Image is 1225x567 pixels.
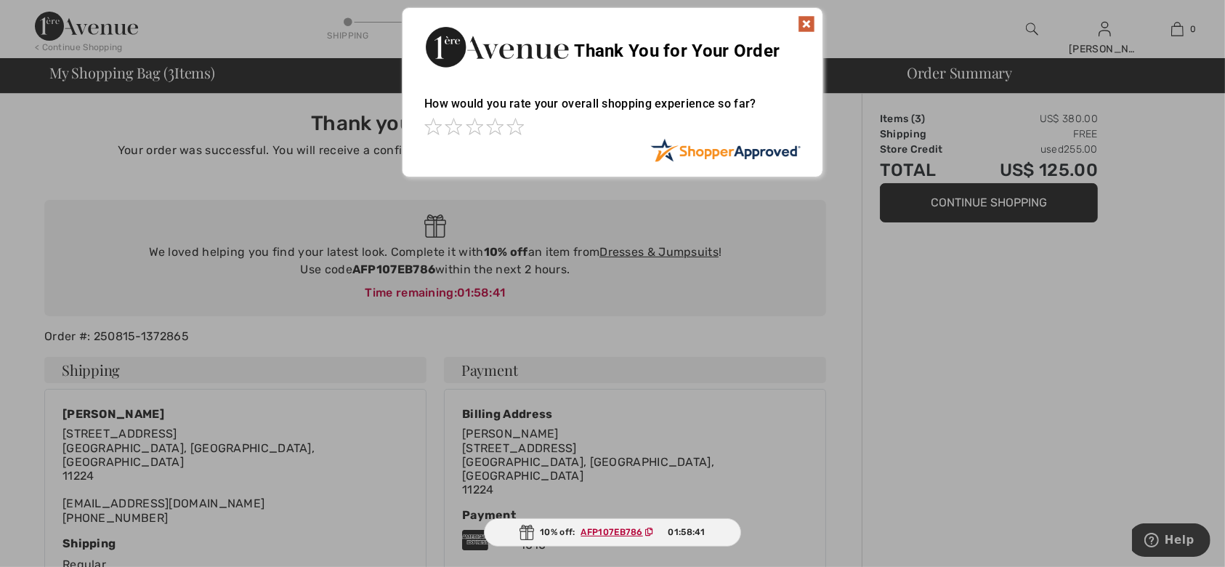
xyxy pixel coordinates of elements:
img: Thank You for Your Order [424,23,570,71]
span: Help [33,10,62,23]
img: Gift.svg [519,525,534,540]
img: x [798,15,815,33]
div: How would you rate your overall shopping experience so far? [424,82,801,138]
span: Thank You for Your Order [574,41,780,61]
div: 10% off: [484,518,741,547]
span: 01:58:41 [668,526,705,539]
ins: AFP107EB786 [581,527,643,537]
